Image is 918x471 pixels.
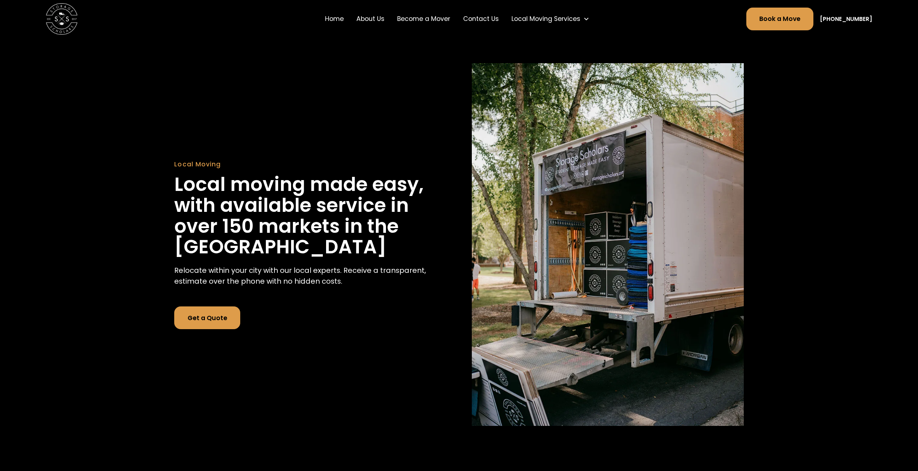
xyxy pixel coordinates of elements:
a: Contact Us [460,8,502,30]
a: Become a Mover [394,8,454,30]
a: [PHONE_NUMBER] [820,15,872,23]
a: Get a Quote [174,306,240,329]
a: Home [322,8,347,30]
a: About Us [353,8,388,30]
a: Book a Move [746,8,813,30]
img: Local moving made easy. [472,63,744,426]
div: Local Moving [174,160,446,169]
div: Local Moving Services [508,11,593,27]
div: Local Moving Services [511,14,580,23]
h1: Local moving made easy, with available service in over 150 markets in the [GEOGRAPHIC_DATA] [174,174,446,257]
p: Relocate within your city with our local experts. Receive a transparent, estimate over the phone ... [174,265,446,287]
